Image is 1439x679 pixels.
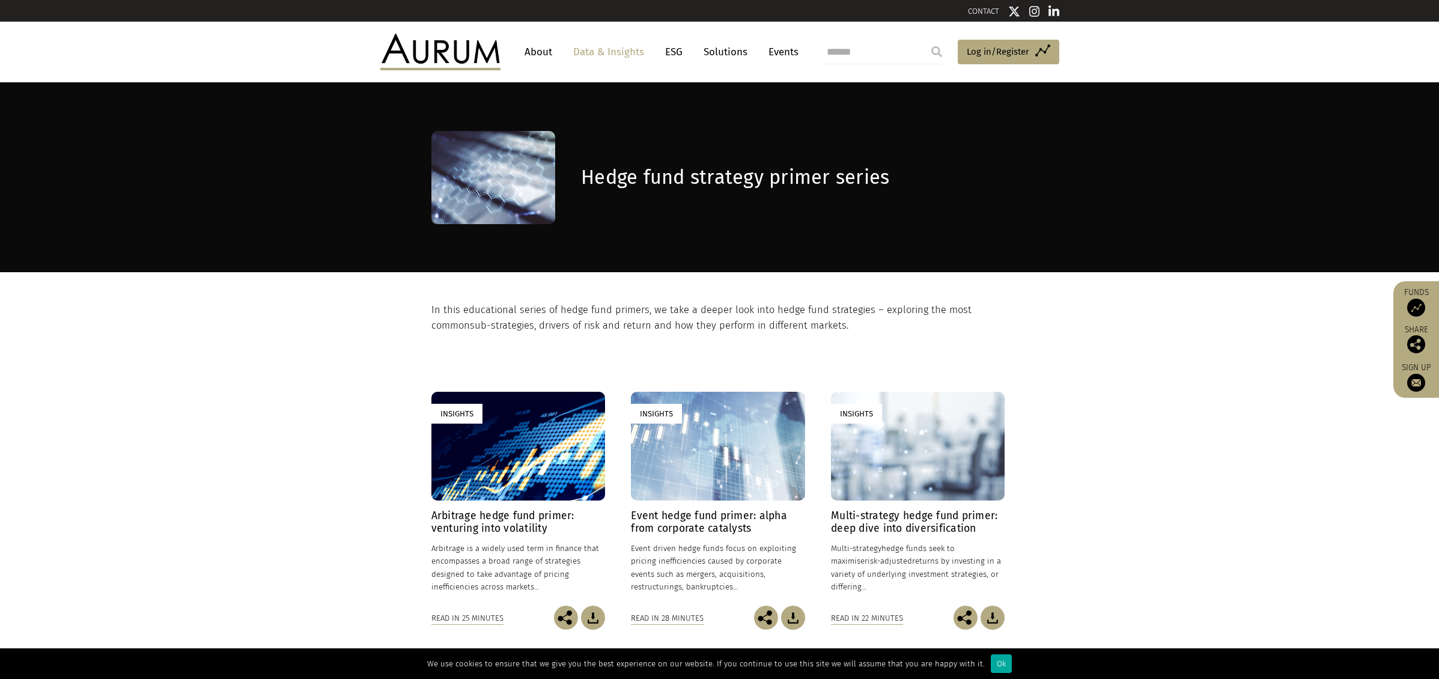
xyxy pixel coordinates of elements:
h4: Arbitrage hedge fund primer: venturing into volatility [431,510,605,535]
h4: Event hedge fund primer: alpha from corporate catalysts [631,510,805,535]
span: sub-strategies [470,320,534,331]
img: Download Article [581,606,605,630]
img: Share this post [554,606,578,630]
a: Solutions [698,41,753,63]
img: Download Article [781,606,805,630]
span: Log in/Register [967,44,1029,59]
span: risk-adjusted [865,556,912,565]
h1: Hedge fund strategy primer series [581,166,1005,189]
a: Log in/Register [958,40,1059,65]
img: Share this post [954,606,978,630]
a: About [519,41,558,63]
a: Insights Arbitrage hedge fund primer: venturing into volatility Arbitrage is a widely used term i... [431,392,605,606]
h4: Multi-strategy hedge fund primer: deep dive into diversification [831,510,1005,535]
img: Share this post [754,606,778,630]
img: Access Funds [1407,299,1425,317]
img: Instagram icon [1029,5,1040,17]
div: Insights [431,404,482,424]
a: Data & Insights [567,41,650,63]
img: Aurum [380,34,500,70]
a: ESG [659,41,689,63]
img: Sign up to our newsletter [1407,374,1425,392]
a: Sign up [1399,362,1433,392]
p: Arbitrage is a widely used term in finance that encompasses a broad range of strategies designed ... [431,542,605,593]
a: CONTACT [968,7,999,16]
p: hedge funds seek to maximise returns by investing in a variety of underlying investment strategie... [831,542,1005,593]
span: Multi-strategy [831,544,881,553]
p: Event driven hedge funds focus on exploiting pricing inefficiencies caused by corporate events su... [631,542,805,593]
input: Submit [925,40,949,64]
div: Read in 28 minutes [631,612,704,625]
img: Linkedin icon [1048,5,1059,17]
a: Insights Event hedge fund primer: alpha from corporate catalysts Event driven hedge funds focus o... [631,392,805,606]
a: Funds [1399,287,1433,317]
div: Ok [991,654,1012,673]
img: Download Article [981,606,1005,630]
img: Twitter icon [1008,5,1020,17]
img: Share this post [1407,335,1425,353]
a: Events [762,41,799,63]
div: Insights [831,404,882,424]
div: Read in 25 minutes [431,612,503,625]
div: Share [1399,326,1433,353]
div: Read in 22 minutes [831,612,903,625]
a: Insights Multi-strategy hedge fund primer: deep dive into diversification Multi-strategyhedge fun... [831,392,1005,606]
p: In this educational series of hedge fund primers, we take a deeper look into hedge fund strategie... [431,302,1005,334]
div: Insights [631,404,682,424]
